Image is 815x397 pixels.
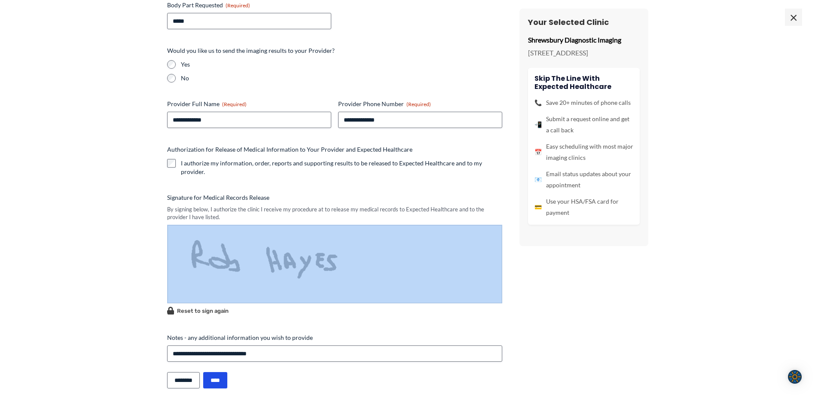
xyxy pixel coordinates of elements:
legend: Authorization for Release of Medical Information to Your Provider and Expected Healthcare [167,145,412,154]
img: Signature Image [167,225,502,303]
label: No [181,74,502,82]
p: [STREET_ADDRESS] [528,46,640,59]
label: Signature for Medical Records Release [167,193,502,202]
span: 📞 [534,97,542,108]
span: 💳 [534,202,542,213]
li: Save 20+ minutes of phone calls [534,97,633,108]
label: Notes - any additional information you wish to provide [167,333,502,342]
div: By signing below, I authorize the clinic I receive my procedure at to release my medical records ... [167,205,502,221]
span: 📅 [534,147,542,158]
span: (Required) [226,2,250,9]
button: Reset to sign again [167,305,229,316]
span: 📲 [534,119,542,130]
span: 📧 [534,174,542,185]
label: I authorize my information, order, reports and supporting results to be released to Expected Heal... [181,159,502,176]
h4: Skip the line with Expected Healthcare [534,74,633,91]
label: Body Part Requested [167,1,331,9]
span: (Required) [222,101,247,107]
li: Email status updates about your appointment [534,168,633,191]
span: × [785,9,802,26]
p: Shrewsbury Diagnostic Imaging [528,34,640,46]
h3: Your Selected Clinic [528,17,640,27]
label: Provider Phone Number [338,100,502,108]
li: Use your HSA/FSA card for payment [534,196,633,218]
label: Provider Full Name [167,100,331,108]
legend: Would you like us to send the imaging results to your Provider? [167,46,335,55]
li: Submit a request online and get a call back [534,113,633,136]
li: Easy scheduling with most major imaging clinics [534,141,633,163]
span: (Required) [406,101,431,107]
label: Yes [181,60,502,69]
